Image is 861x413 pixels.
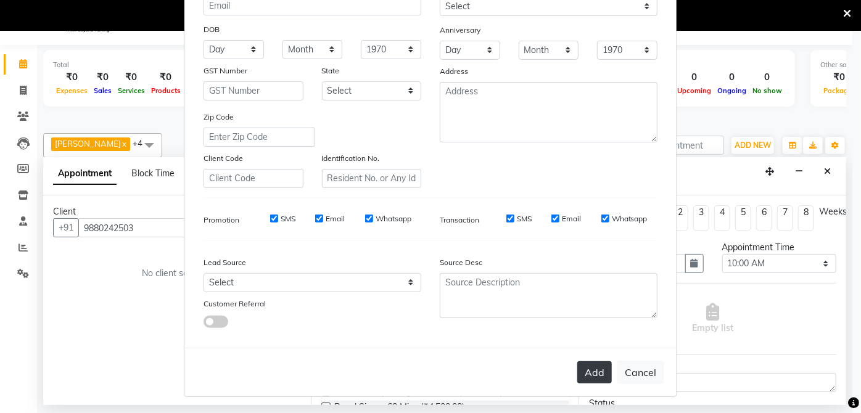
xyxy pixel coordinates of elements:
[322,65,340,76] label: State
[204,298,266,309] label: Customer Referral
[204,65,247,76] label: GST Number
[204,81,303,100] input: GST Number
[322,153,380,164] label: Identification No.
[440,25,480,36] label: Anniversary
[204,153,243,164] label: Client Code
[204,128,315,147] input: Enter Zip Code
[376,213,411,224] label: Whatsapp
[562,213,581,224] label: Email
[322,169,422,188] input: Resident No. or Any Id
[440,257,482,268] label: Source Desc
[326,213,345,224] label: Email
[204,112,234,123] label: Zip Code
[281,213,295,224] label: SMS
[577,361,612,383] button: Add
[204,215,239,226] label: Promotion
[204,257,246,268] label: Lead Source
[517,213,532,224] label: SMS
[617,361,664,384] button: Cancel
[612,213,648,224] label: Whatsapp
[440,215,479,226] label: Transaction
[204,169,303,188] input: Client Code
[440,66,468,77] label: Address
[204,24,220,35] label: DOB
